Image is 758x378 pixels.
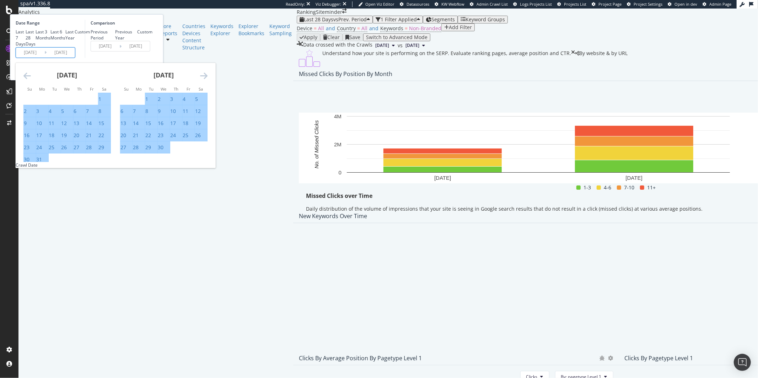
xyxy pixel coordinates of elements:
td: Selected. Sunday, April 20, 2025 [120,129,133,141]
button: Switch to Advanced Mode [363,33,430,41]
span: Open Viz Editor [365,1,394,7]
div: 30 [24,156,29,163]
div: 7 [86,108,89,115]
span: Admin Page [709,1,731,7]
button: Add Filter [441,23,475,31]
div: Understand how your site is performing on the SERP. Evaluate ranking pages, average position and ... [322,50,571,67]
span: 4-6 [604,183,611,192]
td: Selected. Wednesday, March 26, 2025 [61,141,73,153]
div: Keyword Groups [466,17,505,22]
img: C0S+odjvPe+dCwPhcw0W2jU4KOcefU0IcxbkVEfgJ6Ft4vBgsVVQAAAABJRU5ErkJggg== [297,50,322,67]
td: Selected. Monday, March 17, 2025 [36,129,48,141]
td: Selected. Friday, April 11, 2025 [182,105,195,117]
div: 25 [49,144,54,151]
a: Admin Crawl List [470,1,508,7]
div: 1 [98,96,101,103]
td: Selected. Friday, March 14, 2025 [86,117,98,129]
span: All [318,25,324,32]
div: Last Year [65,29,75,41]
div: 15 [98,120,104,127]
div: Switch to Advanced Mode [366,34,428,40]
div: Add Filter [449,25,472,30]
td: Selected. Monday, April 21, 2025 [133,129,145,141]
td: Selected. Monday, April 14, 2025 [133,117,145,129]
div: 28 [86,144,92,151]
td: Selected. Tuesday, April 22, 2025 [145,129,157,141]
span: and [326,25,335,32]
div: 9 [24,120,27,127]
div: ReadOnly: [286,1,305,7]
span: Segments [431,16,455,23]
text: [DATE] [434,175,451,181]
div: Calendar [16,63,215,162]
a: Project Page [592,1,622,7]
div: 24 [170,132,176,139]
td: Selected. Saturday, March 15, 2025 [98,117,111,129]
small: Tu [149,86,154,92]
td: Selected. Wednesday, April 30, 2025 [157,141,170,153]
small: Su [124,86,129,92]
span: KW Webflow [441,1,464,7]
input: Start Date [91,41,119,51]
td: Selected. Thursday, March 20, 2025 [73,129,86,141]
div: 1 Filter Applied [381,17,417,22]
a: Datasources [400,1,429,7]
div: 19 [61,132,67,139]
div: 14 [133,120,139,127]
small: Mo [136,86,142,92]
span: = [405,25,408,32]
div: arrow-right-arrow-left [342,9,346,13]
div: Last 6 Months [50,29,65,41]
div: 22 [145,132,151,139]
td: Selected. Saturday, March 1, 2025 [98,93,111,105]
div: 23 [24,144,29,151]
td: Selected. Wednesday, April 2, 2025 [157,93,170,105]
div: 4 [49,108,52,115]
td: Selected. Wednesday, March 19, 2025 [61,129,73,141]
a: More Reports [159,23,177,37]
td: Selected. Thursday, March 13, 2025 [73,117,86,129]
div: Move forward to switch to the next month. [200,71,208,80]
button: Last 28 DaysvsPrev. Period [297,16,373,23]
div: 6 [120,108,123,115]
td: Selected. Saturday, March 8, 2025 [98,105,111,117]
button: [DATE] [372,41,398,50]
div: 29 [145,144,151,151]
text: 4M [334,113,342,119]
small: We [64,86,70,92]
div: Siteminder [316,9,342,16]
td: Selected. Tuesday, March 4, 2025 [48,105,61,117]
div: Clear [327,34,340,40]
div: 28 [133,144,139,151]
div: Save [349,34,360,40]
div: 23 [158,132,163,139]
td: Selected. Tuesday, March 11, 2025 [48,117,61,129]
a: Explorer Bookmarks [238,23,264,37]
span: Project Page [598,1,622,7]
small: Fr [187,86,190,92]
a: Admin Page [703,1,731,7]
small: Th [77,86,82,92]
small: We [161,86,166,92]
span: = [357,25,360,32]
td: Selected. Saturday, March 22, 2025 [98,129,111,141]
div: Previous Year [115,29,137,41]
div: Data crossed with the Crawls [303,41,372,50]
div: 10 [36,120,42,127]
div: Analytics [18,9,297,16]
a: Devices [182,30,205,37]
div: 2 [24,108,27,115]
td: Selected. Wednesday, March 5, 2025 [61,105,73,117]
span: Projects List [564,1,586,7]
div: Previous Period [91,29,115,41]
div: Missed Clicks By Position By Month [299,70,392,77]
div: 26 [61,144,67,151]
div: Custom [75,29,90,35]
a: Projects List [557,1,586,7]
span: vs [398,42,403,49]
div: 2 [158,96,161,103]
td: Selected. Monday, March 24, 2025 [36,141,48,153]
strong: [DATE] [57,71,77,79]
div: New Keywords Over Time [299,212,367,220]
